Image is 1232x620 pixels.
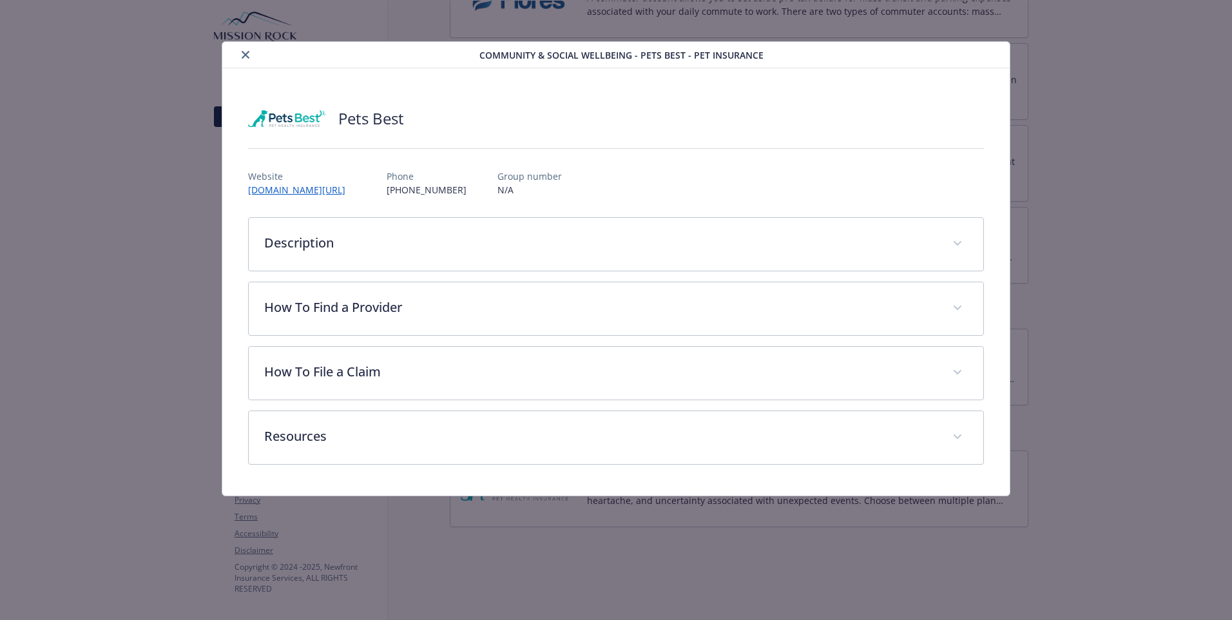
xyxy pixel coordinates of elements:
[248,184,356,196] a: [DOMAIN_NAME][URL]
[338,108,404,130] h2: Pets Best
[264,298,937,317] p: How To Find a Provider
[249,218,983,271] div: Description
[249,282,983,335] div: How To Find a Provider
[248,170,356,183] p: Website
[249,347,983,400] div: How To File a Claim
[123,41,1109,496] div: details for plan Community & Social Wellbeing - Pets Best - Pet Insurance
[248,99,325,138] img: Pets Best Insurance Services
[249,411,983,464] div: Resources
[387,183,467,197] p: [PHONE_NUMBER]
[387,170,467,183] p: Phone
[264,233,937,253] p: Description
[264,362,937,382] p: How To File a Claim
[497,183,562,197] p: N/A
[238,47,253,63] button: close
[497,170,562,183] p: Group number
[264,427,937,446] p: Resources
[479,48,764,62] span: Community & Social Wellbeing - Pets Best - Pet Insurance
